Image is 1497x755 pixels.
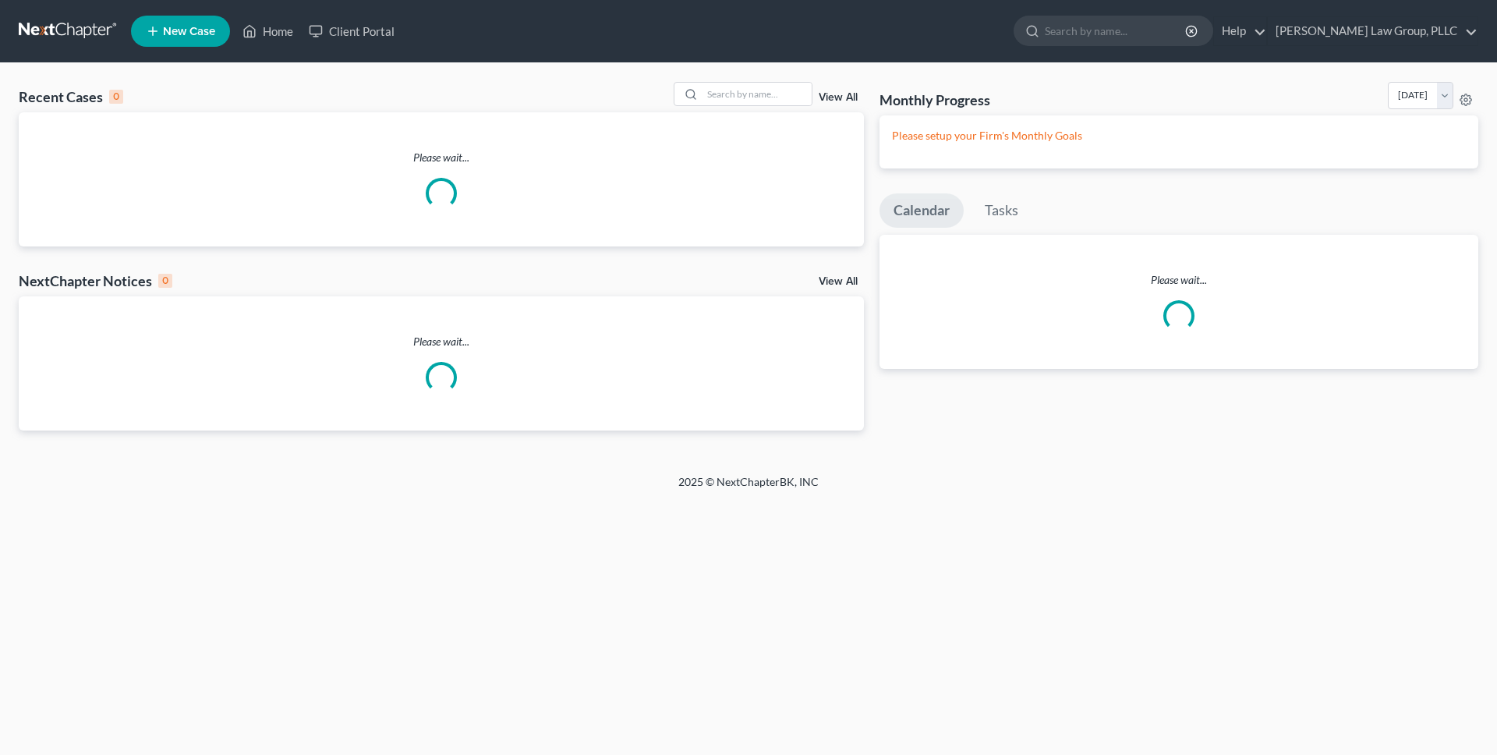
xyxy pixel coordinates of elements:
[702,83,812,105] input: Search by name...
[1045,16,1187,45] input: Search by name...
[1214,17,1266,45] a: Help
[19,334,864,349] p: Please wait...
[819,276,858,287] a: View All
[109,90,123,104] div: 0
[892,128,1466,144] p: Please setup your Firm's Monthly Goals
[158,274,172,288] div: 0
[819,92,858,103] a: View All
[163,26,215,37] span: New Case
[301,17,402,45] a: Client Portal
[879,90,990,109] h3: Monthly Progress
[304,474,1193,502] div: 2025 © NextChapterBK, INC
[19,87,123,106] div: Recent Cases
[879,272,1478,288] p: Please wait...
[1268,17,1478,45] a: [PERSON_NAME] Law Group, PLLC
[879,193,964,228] a: Calendar
[235,17,301,45] a: Home
[19,150,864,165] p: Please wait...
[19,271,172,290] div: NextChapter Notices
[971,193,1032,228] a: Tasks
